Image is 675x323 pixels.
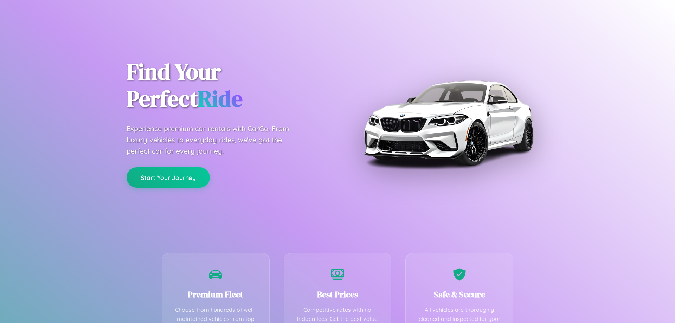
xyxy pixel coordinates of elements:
[127,123,302,157] p: Experience premium car rentals with CarGo. From luxury vehicles to everyday rides, we've got the ...
[127,167,210,188] button: Start Your Journey
[360,35,536,211] img: Premium BMW car rental vehicle
[416,289,502,300] h3: Safe & Secure
[127,58,327,112] h1: Find Your Perfect
[198,83,243,114] span: Ride
[295,289,381,300] h3: Best Prices
[173,289,259,300] h3: Premium Fleet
